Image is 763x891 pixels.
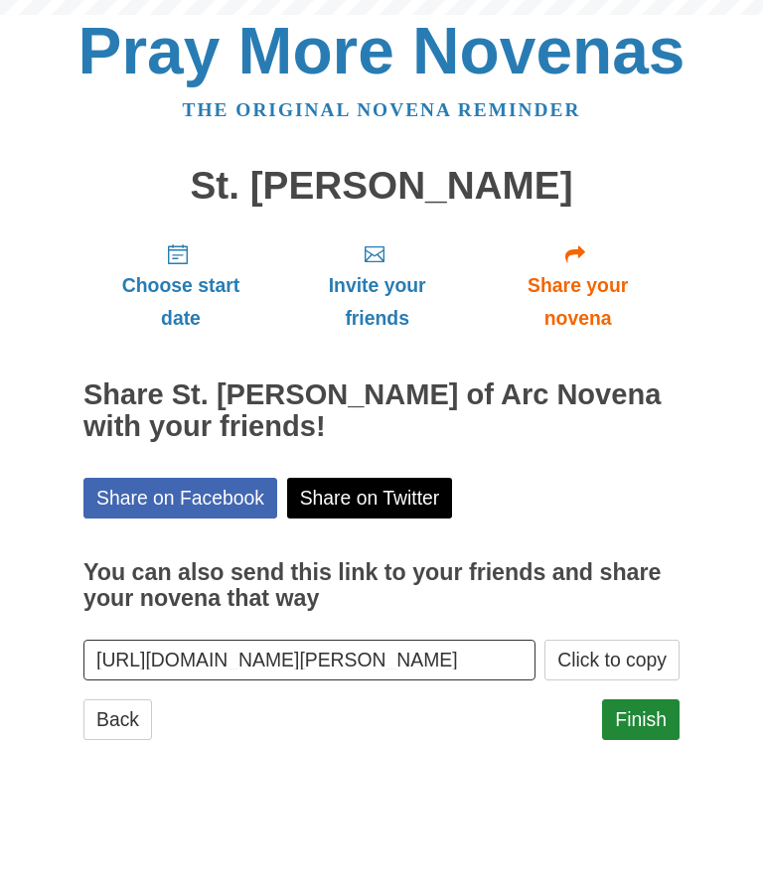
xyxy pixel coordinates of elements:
[83,226,278,345] a: Choose start date
[103,269,258,335] span: Choose start date
[544,640,680,680] button: Click to copy
[183,99,581,120] a: The original novena reminder
[476,226,680,345] a: Share your novena
[83,379,680,443] h2: Share St. [PERSON_NAME] of Arc Novena with your friends!
[496,269,660,335] span: Share your novena
[298,269,456,335] span: Invite your friends
[78,14,686,87] a: Pray More Novenas
[83,560,680,611] h3: You can also send this link to your friends and share your novena that way
[278,226,476,345] a: Invite your friends
[602,699,680,740] a: Finish
[287,478,453,519] a: Share on Twitter
[83,699,152,740] a: Back
[83,165,680,208] h1: St. [PERSON_NAME]
[83,478,277,519] a: Share on Facebook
